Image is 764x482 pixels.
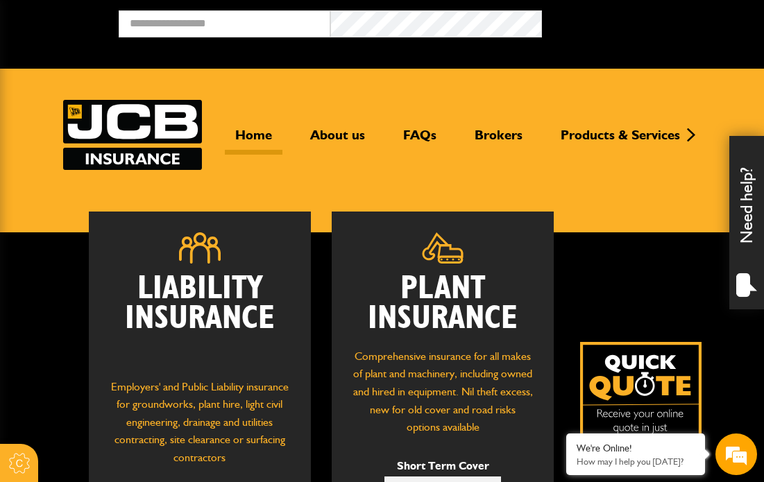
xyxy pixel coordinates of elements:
h2: Liability Insurance [110,274,290,364]
a: Products & Services [550,127,690,155]
div: We're Online! [577,442,695,454]
img: JCB Insurance Services logo [63,100,202,170]
a: Brokers [464,127,533,155]
p: How may I help you today? [577,456,695,467]
img: Quick Quote [580,342,702,463]
a: About us [300,127,375,155]
h2: Plant Insurance [353,274,533,334]
a: FAQs [393,127,447,155]
p: Short Term Cover [384,457,501,475]
a: JCB Insurance Services [63,100,202,170]
a: Home [225,127,282,155]
button: Broker Login [542,10,754,32]
div: Need help? [729,136,764,309]
p: Comprehensive insurance for all makes of plant and machinery, including owned and hired in equipm... [353,347,533,436]
a: Get your insurance quote isn just 2-minutes [580,342,702,463]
